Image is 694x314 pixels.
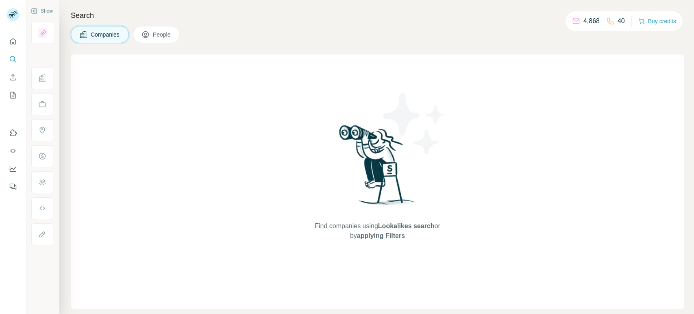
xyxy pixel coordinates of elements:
button: Buy credits [638,15,676,27]
button: Search [7,52,20,67]
button: Feedback [7,179,20,194]
button: My lists [7,88,20,102]
button: Show [25,5,59,17]
button: Dashboard [7,161,20,176]
span: People [153,31,172,39]
span: Lookalikes search [378,222,435,229]
p: 40 [618,16,625,26]
span: applying Filters [357,232,405,239]
img: Surfe Illustration - Woman searching with binoculars [335,123,420,214]
span: Find companies using or by [312,221,442,241]
button: Use Surfe API [7,144,20,158]
p: 4,868 [583,16,600,26]
span: Companies [91,31,120,39]
button: Quick start [7,34,20,49]
h4: Search [71,10,684,21]
button: Enrich CSV [7,70,20,85]
img: Surfe Illustration - Stars [378,87,451,160]
button: Use Surfe on LinkedIn [7,126,20,140]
